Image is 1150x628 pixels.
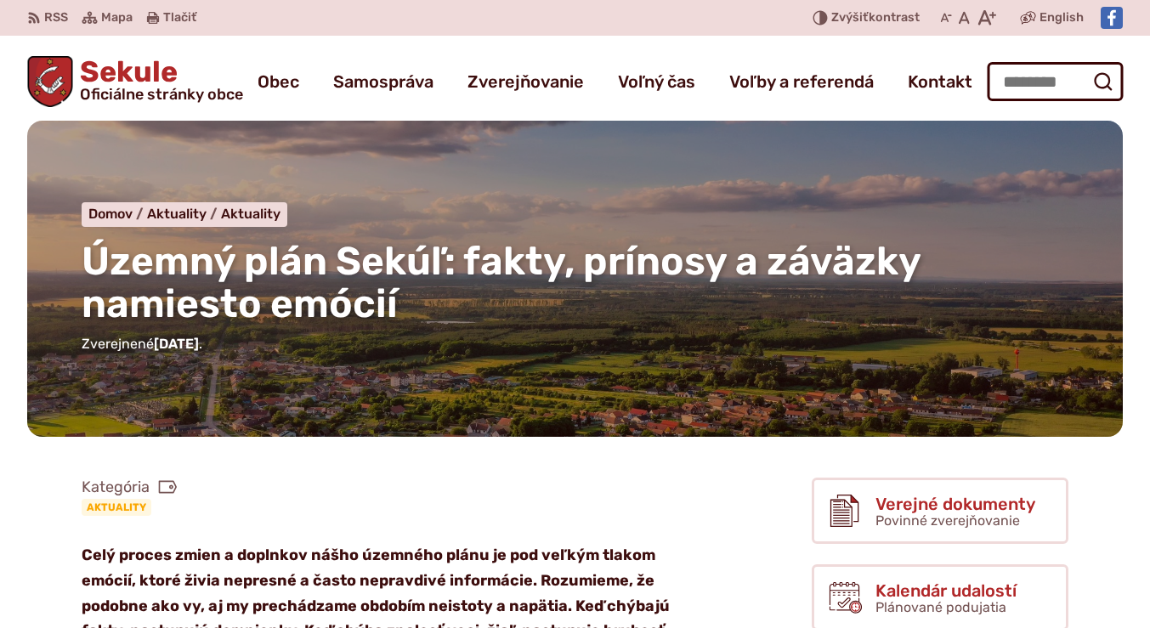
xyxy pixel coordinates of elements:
[875,512,1020,529] span: Povinné zverejňovanie
[147,206,207,222] span: Aktuality
[618,58,695,105] a: Voľný čas
[1040,8,1084,28] span: English
[82,499,151,516] a: Aktuality
[82,478,177,497] span: Kategória
[812,478,1068,544] a: Verejné dokumenty Povinné zverejňovanie
[333,58,433,105] a: Samospráva
[875,599,1006,615] span: Plánované podujatia
[875,581,1017,600] span: Kalendár udalostí
[1036,8,1087,28] a: English
[88,206,133,222] span: Domov
[88,206,147,222] a: Domov
[221,206,280,222] a: Aktuality
[27,56,243,107] a: Logo Sekule, prejsť na domovskú stránku.
[729,58,874,105] a: Voľby a referendá
[875,495,1035,513] span: Verejné dokumenty
[44,8,68,28] span: RSS
[1101,7,1123,29] img: Prejsť na Facebook stránku
[467,58,584,105] a: Zverejňovanie
[73,58,243,102] span: Sekule
[831,10,869,25] span: Zvýšiť
[101,8,133,28] span: Mapa
[258,58,299,105] a: Obec
[908,58,972,105] a: Kontakt
[163,11,196,25] span: Tlačiť
[147,206,221,222] a: Aktuality
[154,336,199,352] span: [DATE]
[27,56,73,107] img: Prejsť na domovskú stránku
[80,87,243,102] span: Oficiálne stránky obce
[82,333,1068,355] p: Zverejnené .
[82,238,921,328] span: Územný plán Sekúľ: fakty, prínosy a záväzky namiesto emócií
[831,11,920,25] span: kontrast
